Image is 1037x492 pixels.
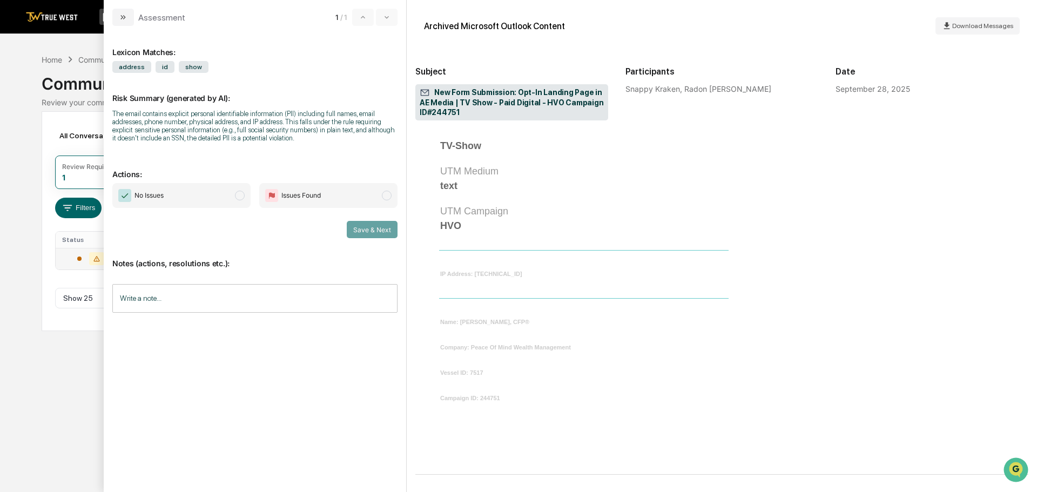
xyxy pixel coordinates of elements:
[112,61,151,73] span: address
[281,190,321,201] span: Issues Found
[55,198,102,218] button: Filters
[42,65,995,93] div: Communications Archive
[78,222,87,231] div: 🗄️
[49,83,177,93] div: Start new chat
[11,222,19,231] div: 🖐️
[107,268,131,276] span: Pylon
[76,267,131,276] a: Powered byPylon
[112,110,398,142] div: The email contains explicit personal identifiable information (PII) including full names, email a...
[440,319,529,325] b: Name: [PERSON_NAME], CFP®
[184,86,197,99] button: Start new chat
[424,21,565,31] div: Archived Microsoft Outlook Content
[78,55,166,64] div: Communications Archive
[440,344,571,351] b: Company: Peace Of Mind Wealth Management
[33,176,87,185] span: [PERSON_NAME]
[118,189,131,202] img: Checkmark
[22,221,70,232] span: Preclearance
[55,127,137,144] div: All Conversations
[112,80,398,103] p: Risk Summary (generated by AI):
[6,217,74,236] a: 🖐️Preclearance
[340,13,350,22] span: / 1
[6,237,72,257] a: 🔎Data Lookup
[836,66,1028,77] h2: Date
[42,55,62,64] div: Home
[625,66,818,77] h2: Participants
[440,154,610,178] td: UTM Medium
[74,217,138,236] a: 🗄️Attestations
[23,83,42,102] img: 8933085812038_c878075ebb4cc5468115_72.jpg
[96,147,118,156] span: [DATE]
[440,194,610,218] td: UTM Campaign
[112,35,398,57] div: Lexicon Matches:
[265,189,278,202] img: Flag
[62,173,65,182] div: 1
[11,83,30,102] img: 1746055101610-c473b297-6a78-478c-a979-82029cc54cd1
[156,61,174,73] span: id
[440,140,481,151] b: TV-Show
[11,242,19,251] div: 🔎
[440,271,522,277] b: IP Address: [TECHNICAL_ID]
[335,13,338,22] span: 1
[112,157,398,179] p: Actions:
[347,221,398,238] button: Save & Next
[440,395,500,401] b: Campaign ID: 244751
[134,190,164,201] span: No Issues
[440,220,461,231] b: HVO
[26,12,78,22] img: logo
[440,369,483,376] b: Vessel ID: 7517
[415,66,608,77] h2: Subject
[167,118,197,131] button: See all
[420,87,604,118] span: New Form Submission: Opt-In Landing Page in AE Media | TV Show - Paid Digital - HVO Campaign ID#2...
[836,84,910,93] div: September 28, 2025
[11,23,197,40] p: How can we help?
[22,241,68,252] span: Data Lookup
[1002,456,1032,486] iframe: Open customer support
[62,163,114,171] div: Review Required
[179,61,208,73] span: show
[96,176,118,185] span: [DATE]
[112,246,398,268] p: Notes (actions, resolutions etc.):
[90,147,93,156] span: •
[33,147,87,156] span: [PERSON_NAME]
[11,137,28,154] img: Tammy Steffen
[935,17,1020,35] button: Download Messages
[625,84,818,93] div: Snappy Kraken, Radon [PERSON_NAME]
[11,166,28,183] img: Tammy Steffen
[138,12,185,23] div: Assessment
[90,176,93,185] span: •
[11,120,72,129] div: Past conversations
[440,180,457,191] b: text
[49,93,149,102] div: We're available if you need us!
[42,98,995,107] div: Review your communication records across channels
[56,232,126,248] th: Status
[89,221,134,232] span: Attestations
[952,22,1013,30] span: Download Messages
